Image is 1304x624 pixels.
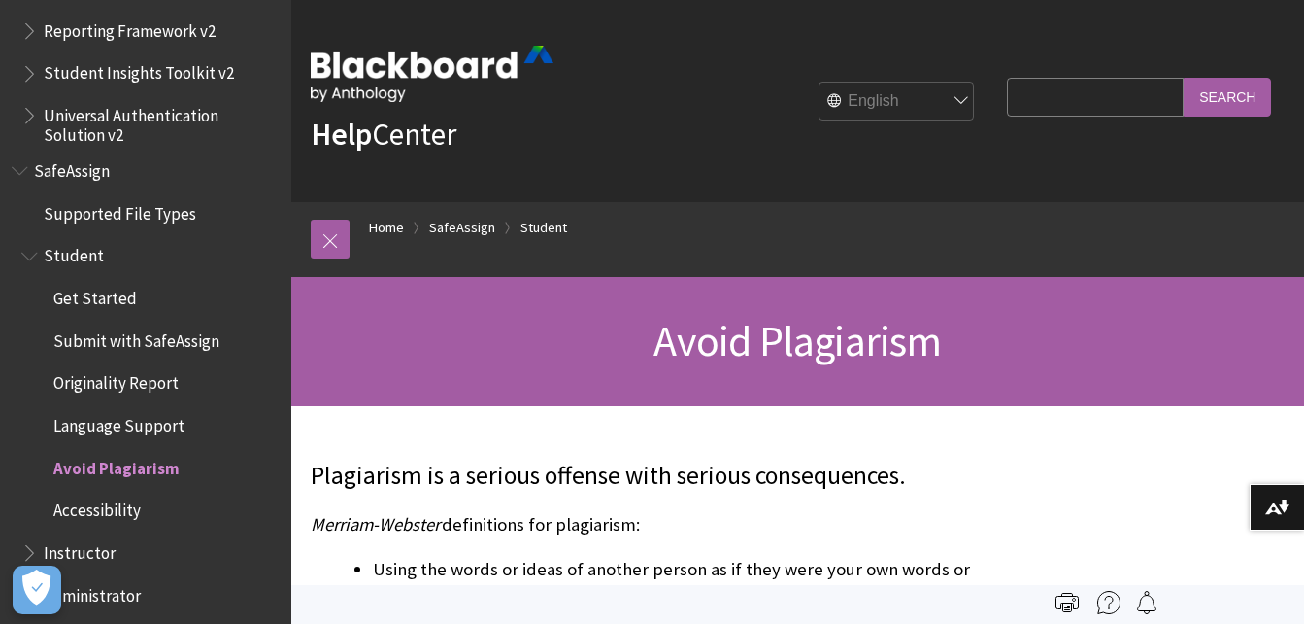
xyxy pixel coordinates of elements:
[1184,78,1271,116] input: Search
[311,115,456,154] a: HelpCenter
[12,155,280,611] nav: Book outline for Blackboard SafeAssign
[1097,591,1120,614] img: More help
[44,15,216,41] span: Reporting Framework v2
[53,409,184,435] span: Language Support
[44,579,141,606] span: Administrator
[1135,591,1158,614] img: Follow this page
[520,216,567,240] a: Student
[653,314,941,367] span: Avoid Plagiarism
[1055,591,1079,614] img: Print
[311,459,997,494] p: Plagiarism is a serious offense with serious consequences.
[311,115,372,154] strong: Help
[44,57,234,84] span: Student Insights Toolkit v2
[44,197,196,224] span: Supported File Types
[53,367,179,394] span: Originality Report
[373,556,997,610] li: Using the words or ideas of another person as if they were your own words or ideas
[819,83,975,121] select: Site Language Selector
[311,513,440,536] span: Merriam-Webster
[311,46,553,102] img: Blackboard by Anthology
[34,155,110,181] span: SafeAssign
[44,99,278,145] span: Universal Authentication Solution v2
[53,452,180,478] span: Avoid Plagiarism
[53,495,141,521] span: Accessibility
[53,325,219,351] span: Submit with SafeAssign
[53,282,137,308] span: Get Started
[44,240,104,266] span: Student
[44,537,116,563] span: Instructor
[429,216,495,240] a: SafeAssign
[13,566,61,614] button: Open Preferences
[369,216,404,240] a: Home
[311,512,997,537] p: definitions for plagiarism:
